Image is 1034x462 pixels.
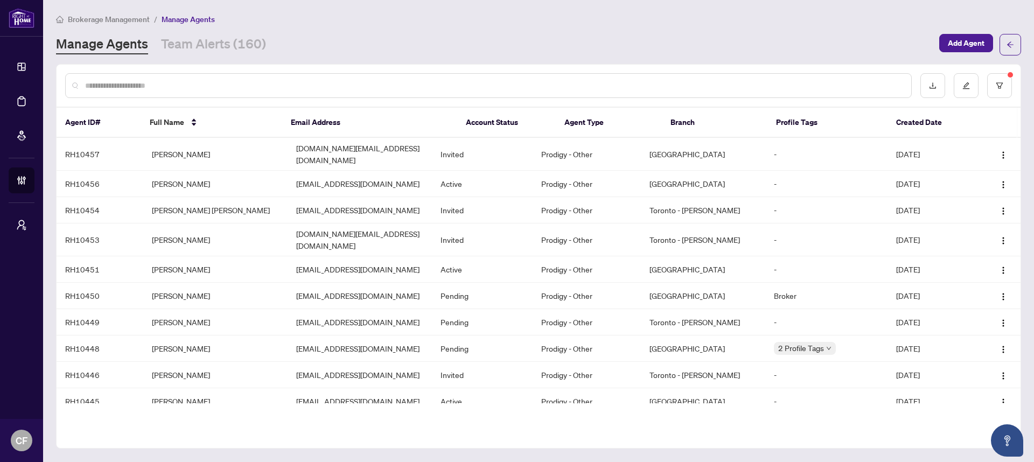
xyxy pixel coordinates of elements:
[56,35,148,54] a: Manage Agents
[432,171,533,197] td: Active
[288,171,432,197] td: [EMAIL_ADDRESS][DOMAIN_NAME]
[888,309,974,335] td: [DATE]
[533,171,641,197] td: Prodigy - Other
[143,171,288,197] td: [PERSON_NAME]
[826,346,832,351] span: down
[533,309,641,335] td: Prodigy - Other
[765,362,888,388] td: -
[288,256,432,283] td: [EMAIL_ADDRESS][DOMAIN_NAME]
[995,145,1012,163] button: Logo
[929,82,937,89] span: download
[533,256,641,283] td: Prodigy - Other
[999,236,1008,245] img: Logo
[948,34,984,52] span: Add Agent
[143,362,288,388] td: [PERSON_NAME]
[765,256,888,283] td: -
[1007,41,1014,48] span: arrow-left
[432,388,533,415] td: Active
[57,256,143,283] td: RH10451
[999,319,1008,327] img: Logo
[57,197,143,223] td: RH10454
[57,171,143,197] td: RH10456
[999,180,1008,189] img: Logo
[995,231,1012,248] button: Logo
[143,335,288,362] td: [PERSON_NAME]
[888,108,972,138] th: Created Date
[533,138,641,171] td: Prodigy - Other
[996,82,1003,89] span: filter
[888,138,974,171] td: [DATE]
[162,15,215,24] span: Manage Agents
[939,34,993,52] button: Add Agent
[288,283,432,309] td: [EMAIL_ADDRESS][DOMAIN_NAME]
[432,309,533,335] td: Pending
[995,261,1012,278] button: Logo
[68,15,150,24] span: Brokerage Management
[432,362,533,388] td: Invited
[432,256,533,283] td: Active
[641,256,765,283] td: [GEOGRAPHIC_DATA]
[991,424,1023,457] button: Open asap
[143,283,288,309] td: [PERSON_NAME]
[888,256,974,283] td: [DATE]
[533,197,641,223] td: Prodigy - Other
[999,292,1008,301] img: Logo
[288,138,432,171] td: [DOMAIN_NAME][EMAIL_ADDRESS][DOMAIN_NAME]
[995,175,1012,192] button: Logo
[556,108,661,138] th: Agent Type
[641,171,765,197] td: [GEOGRAPHIC_DATA]
[995,313,1012,331] button: Logo
[9,8,34,28] img: logo
[57,108,141,138] th: Agent ID#
[533,223,641,256] td: Prodigy - Other
[432,223,533,256] td: Invited
[143,138,288,171] td: [PERSON_NAME]
[16,220,27,230] span: user-switch
[767,108,888,138] th: Profile Tags
[533,335,641,362] td: Prodigy - Other
[995,287,1012,304] button: Logo
[999,345,1008,354] img: Logo
[282,108,457,138] th: Email Address
[57,283,143,309] td: RH10450
[888,335,974,362] td: [DATE]
[533,283,641,309] td: Prodigy - Other
[288,335,432,362] td: [EMAIL_ADDRESS][DOMAIN_NAME]
[288,388,432,415] td: [EMAIL_ADDRESS][DOMAIN_NAME]
[920,73,945,98] button: download
[57,309,143,335] td: RH10449
[150,116,184,128] span: Full Name
[288,309,432,335] td: [EMAIL_ADDRESS][DOMAIN_NAME]
[765,309,888,335] td: -
[641,223,765,256] td: Toronto - [PERSON_NAME]
[995,393,1012,410] button: Logo
[765,283,888,309] td: Broker
[999,266,1008,275] img: Logo
[161,35,266,54] a: Team Alerts (160)
[533,362,641,388] td: Prodigy - Other
[57,362,143,388] td: RH10446
[888,197,974,223] td: [DATE]
[662,108,767,138] th: Branch
[432,138,533,171] td: Invited
[995,366,1012,383] button: Logo
[888,223,974,256] td: [DATE]
[987,73,1012,98] button: filter
[641,335,765,362] td: [GEOGRAPHIC_DATA]
[533,388,641,415] td: Prodigy - Other
[154,13,157,25] li: /
[57,335,143,362] td: RH10448
[143,223,288,256] td: [PERSON_NAME]
[641,309,765,335] td: Toronto - [PERSON_NAME]
[641,362,765,388] td: Toronto - [PERSON_NAME]
[57,223,143,256] td: RH10453
[995,201,1012,219] button: Logo
[57,138,143,171] td: RH10457
[765,197,888,223] td: -
[641,283,765,309] td: [GEOGRAPHIC_DATA]
[141,108,282,138] th: Full Name
[641,197,765,223] td: Toronto - [PERSON_NAME]
[143,388,288,415] td: [PERSON_NAME]
[143,256,288,283] td: [PERSON_NAME]
[999,398,1008,407] img: Logo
